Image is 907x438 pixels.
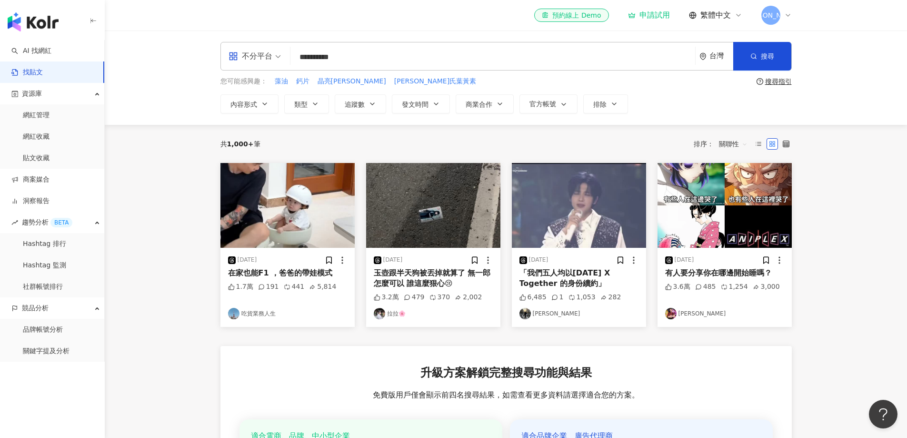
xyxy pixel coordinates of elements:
[23,132,50,142] a: 網紅收藏
[23,346,70,356] a: 關鍵字提及分析
[228,268,347,278] div: 在家也能F1 ，爸爸的帶娃模式
[753,282,780,292] div: 3,000
[238,256,257,264] div: [DATE]
[765,78,792,85] div: 搜尋指引
[22,297,49,319] span: 競品分析
[519,94,578,113] button: 官方帳號
[721,282,748,292] div: 1,254
[11,175,50,184] a: 商案媒合
[11,68,43,77] a: 找貼文
[23,239,66,249] a: Hashtag 排行
[733,42,791,71] button: 搜尋
[50,218,72,227] div: BETA
[761,52,774,60] span: 搜尋
[11,219,18,226] span: rise
[335,94,386,113] button: 追蹤數
[394,76,477,87] button: [PERSON_NAME]氏葉黃素
[228,308,239,319] img: KOL Avatar
[628,10,670,20] a: 申請試用
[230,101,257,108] span: 內容形式
[695,282,716,292] div: 485
[23,153,50,163] a: 貼文收藏
[699,53,707,60] span: environment
[694,136,753,152] div: 排序：
[227,140,254,148] span: 1,000+
[519,268,638,289] div: 「我們五人均以[DATE] X Together 的身份續約」
[23,261,66,270] a: Hashtag 監測
[420,365,592,381] span: 升級方案解鎖完整搜尋功能與結果
[294,101,308,108] span: 類型
[374,293,399,302] div: 3.2萬
[700,10,731,20] span: 繁體中文
[220,140,260,148] div: 共 筆
[374,308,385,319] img: KOL Avatar
[392,94,450,113] button: 發文時間
[383,256,403,264] div: [DATE]
[534,9,608,22] a: 預約線上 Demo
[455,293,482,302] div: 2,002
[23,282,63,292] a: 社群帳號排行
[22,212,72,233] span: 趨勢分析
[568,293,596,302] div: 1,053
[658,163,792,248] img: post-image
[228,282,253,292] div: 1.7萬
[220,94,279,113] button: 內容形式
[374,308,493,319] a: KOL Avatar拉拉🌸
[284,94,329,113] button: 類型
[665,308,677,319] img: KOL Avatar
[519,293,547,302] div: 6,485
[317,76,387,87] button: 晶亮[PERSON_NAME]
[466,101,492,108] span: 商業合作
[593,101,607,108] span: 排除
[665,308,784,319] a: KOL Avatar[PERSON_NAME]
[374,268,493,289] div: 玉壺跟半天狗被丟掉就算了 無一郎怎麼可以 誰這麼狠心😢
[583,94,628,113] button: 排除
[366,163,500,248] img: post-image
[284,282,305,292] div: 441
[229,51,238,61] span: appstore
[345,101,365,108] span: 追蹤數
[719,136,748,152] span: 關聯性
[519,308,638,319] a: KOL Avatar[PERSON_NAME]
[600,293,621,302] div: 282
[869,400,897,428] iframe: Help Scout Beacon - Open
[529,256,548,264] div: [DATE]
[220,163,355,248] img: post-image
[743,10,798,20] span: [PERSON_NAME]
[512,163,646,248] img: post-image
[709,52,733,60] div: 台灣
[11,46,51,56] a: searchAI 找網紅
[23,111,50,120] a: 網紅管理
[665,282,690,292] div: 3.6萬
[402,101,429,108] span: 發文時間
[519,308,531,319] img: KOL Avatar
[274,76,289,87] button: 藻油
[675,256,694,264] div: [DATE]
[275,77,288,86] span: 藻油
[258,282,279,292] div: 191
[665,268,784,278] div: 有人要分享你在哪邊開始睡嗎？
[373,390,639,400] span: 免費版用戶僅會顯示前四名搜尋結果，如需查看更多資料請選擇適合您的方案。
[404,293,425,302] div: 479
[22,83,42,104] span: 資源庫
[757,78,763,85] span: question-circle
[318,77,386,86] span: 晶亮[PERSON_NAME]
[8,12,59,31] img: logo
[551,293,564,302] div: 1
[23,325,63,335] a: 品牌帳號分析
[309,282,336,292] div: 5,814
[456,94,514,113] button: 商業合作
[529,100,556,108] span: 官方帳號
[542,10,601,20] div: 預約線上 Demo
[296,76,310,87] button: 鈣片
[228,308,347,319] a: KOL Avatar吃貨業務人生
[229,49,272,64] div: 不分平台
[296,77,309,86] span: 鈣片
[11,196,50,206] a: 洞察報告
[394,77,476,86] span: [PERSON_NAME]氏葉黃素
